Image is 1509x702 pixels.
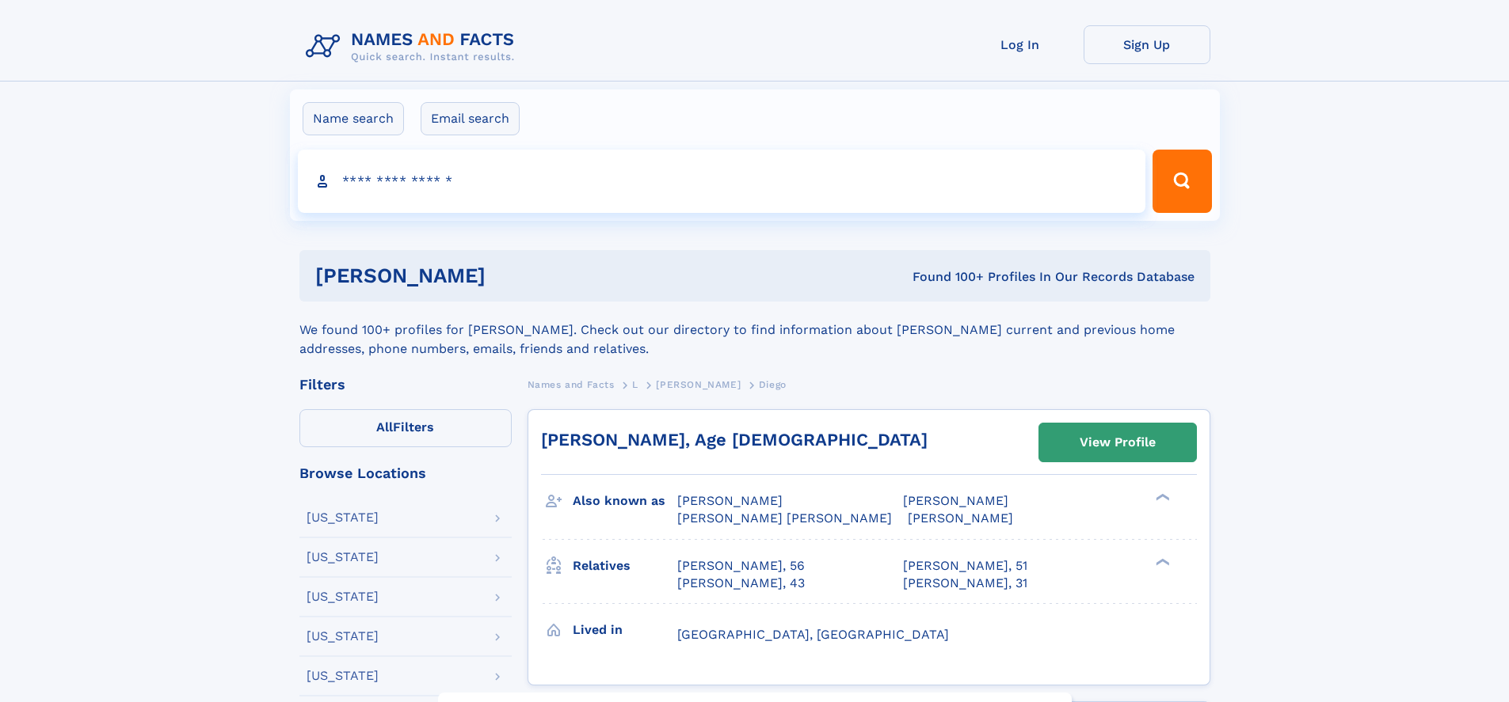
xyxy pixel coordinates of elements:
[903,575,1027,592] a: [PERSON_NAME], 31
[677,627,949,642] span: [GEOGRAPHIC_DATA], [GEOGRAPHIC_DATA]
[541,430,928,450] a: [PERSON_NAME], Age [DEMOGRAPHIC_DATA]
[307,551,379,563] div: [US_STATE]
[421,102,520,135] label: Email search
[903,493,1008,508] span: [PERSON_NAME]
[677,493,783,508] span: [PERSON_NAME]
[315,266,699,286] h1: [PERSON_NAME]
[677,510,892,526] span: [PERSON_NAME] [PERSON_NAME]
[1152,556,1171,567] div: ❯
[656,374,741,394] a: [PERSON_NAME]
[307,630,379,643] div: [US_STATE]
[299,378,512,392] div: Filters
[573,617,677,643] h3: Lived in
[903,557,1027,575] a: [PERSON_NAME], 51
[528,374,615,394] a: Names and Facts
[1153,150,1211,213] button: Search Button
[573,488,677,514] h3: Also known as
[376,419,393,434] span: All
[1039,423,1196,461] a: View Profile
[699,268,1195,286] div: Found 100+ Profiles In Our Records Database
[1084,25,1210,64] a: Sign Up
[656,379,741,390] span: [PERSON_NAME]
[573,552,677,579] h3: Relatives
[299,25,528,68] img: Logo Names and Facts
[298,150,1146,213] input: search input
[957,25,1084,64] a: Log In
[759,379,787,390] span: Diego
[299,409,512,447] label: Filters
[303,102,404,135] label: Name search
[1152,492,1171,503] div: ❯
[307,590,379,603] div: [US_STATE]
[299,302,1210,359] div: We found 100+ profiles for [PERSON_NAME]. Check out our directory to find information about [PERS...
[307,670,379,682] div: [US_STATE]
[299,466,512,480] div: Browse Locations
[307,511,379,524] div: [US_STATE]
[632,379,638,390] span: L
[677,557,805,575] a: [PERSON_NAME], 56
[677,575,805,592] a: [PERSON_NAME], 43
[632,374,638,394] a: L
[1080,424,1156,461] div: View Profile
[908,510,1013,526] span: [PERSON_NAME]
